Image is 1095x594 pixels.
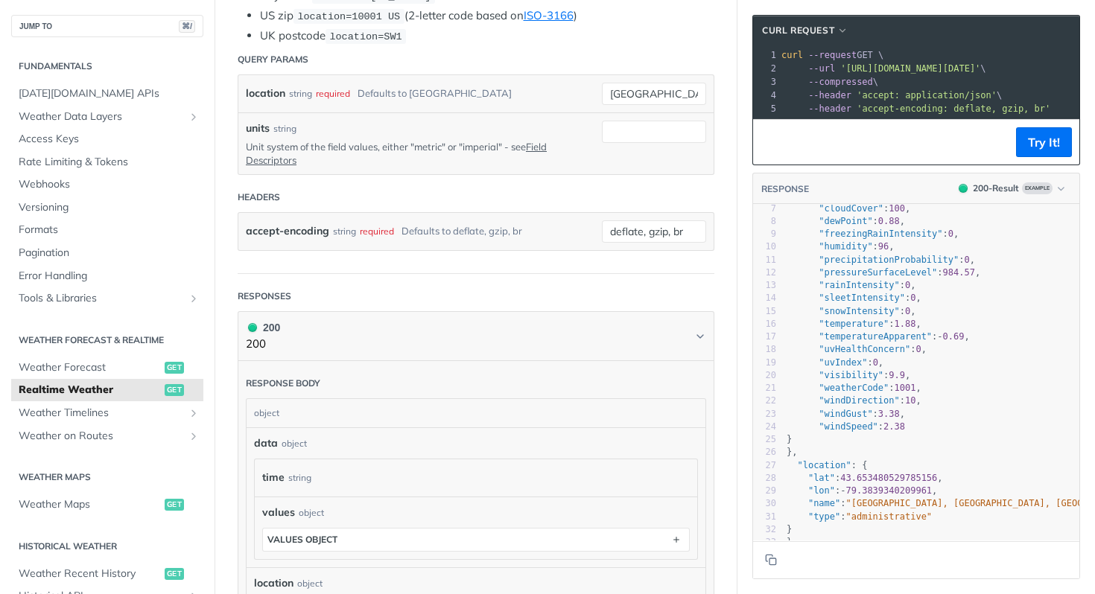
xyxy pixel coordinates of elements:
[757,23,854,38] button: cURL Request
[762,24,834,37] span: cURL Request
[787,229,959,239] span: : ,
[787,216,905,226] span: : ,
[787,409,905,419] span: : ,
[267,534,337,545] div: values object
[819,280,899,290] span: "rainIntensity"
[19,406,184,421] span: Weather Timelines
[781,50,883,60] span: GET \
[819,409,872,419] span: "windGust"
[753,240,776,253] div: 10
[787,306,916,316] span: : ,
[753,433,776,446] div: 25
[819,395,899,406] span: "windDirection"
[787,319,921,329] span: : ,
[188,407,200,419] button: Show subpages for Weather Timelines
[787,460,867,470] span: : {
[787,280,916,290] span: : ,
[299,506,324,520] div: object
[753,369,776,382] div: 20
[808,511,840,522] span: "type"
[19,246,200,261] span: Pagination
[329,31,401,42] span: location=SW1
[238,53,308,66] div: Query Params
[188,430,200,442] button: Show subpages for Weather on Routes
[883,421,905,432] span: 2.38
[11,287,203,310] a: Tools & LibrariesShow subpages for Tools & Libraries
[905,280,910,290] span: 0
[878,409,900,419] span: 3.38
[819,229,942,239] span: "freezingRainIntensity"
[910,293,915,303] span: 0
[787,255,975,265] span: : ,
[753,536,776,549] div: 33
[753,343,776,356] div: 18
[19,109,184,124] span: Weather Data Layers
[165,384,184,396] span: get
[289,83,312,104] div: string
[11,357,203,379] a: Weather Forecastget
[753,446,776,459] div: 26
[819,357,867,368] span: "uvIndex"
[11,563,203,585] a: Weather Recent Historyget
[895,319,916,329] span: 1.88
[819,306,899,316] span: "snowIntensity"
[165,568,184,580] span: get
[819,241,872,252] span: "humidity"
[753,292,776,304] div: 14
[819,421,877,432] span: "windSpeed"
[11,219,203,241] a: Formats
[246,220,329,242] label: accept-encoding
[753,357,776,369] div: 19
[787,383,921,393] span: : ,
[246,121,270,136] label: units
[787,344,927,354] span: : ,
[973,182,1019,195] div: 200 - Result
[787,421,905,432] span: :
[288,467,311,488] div: string
[878,216,900,226] span: 0.88
[787,524,792,534] span: }
[819,203,883,214] span: "cloudCover"
[19,223,200,237] span: Formats
[11,265,203,287] a: Error Handling
[246,319,706,353] button: 200 200200
[11,106,203,128] a: Weather Data LayersShow subpages for Weather Data Layers
[787,537,792,547] span: }
[889,203,905,214] span: 100
[787,473,943,483] span: : ,
[846,485,933,496] span: 79.3839340209961
[333,220,356,242] div: string
[188,111,200,123] button: Show subpages for Weather Data Layers
[11,494,203,516] a: Weather Mapsget
[819,293,905,303] span: "sleetIntensity"
[11,333,203,347] h2: Weather Forecast & realtime
[11,15,203,37] button: JUMP TO⌘/
[808,103,851,114] span: --header
[19,269,200,284] span: Error Handling
[360,220,394,242] div: required
[819,255,959,265] span: "precipitationProbability"
[819,344,910,354] span: "uvHealthConcern"
[753,330,776,343] div: 17
[11,402,203,424] a: Weather TimelinesShow subpages for Weather Timelines
[878,241,889,252] span: 96
[753,75,778,89] div: 3
[19,383,161,397] span: Realtime Weather
[19,155,200,170] span: Rate Limiting & Tokens
[889,370,905,380] span: 9.9
[11,151,203,173] a: Rate Limiting & Tokens
[248,323,257,332] span: 200
[238,191,280,204] div: Headers
[19,86,200,101] span: [DATE][DOMAIN_NAME] APIs
[524,8,574,22] a: ISO-3166
[246,141,547,166] a: Field Descriptors
[787,293,921,303] span: : ,
[11,470,203,484] h2: Weather Maps
[260,7,714,25] li: US zip (2-letter code based on )
[787,267,980,278] span: : ,
[19,132,200,147] span: Access Keys
[787,331,970,342] span: : ,
[761,131,781,153] button: Copy to clipboard
[247,399,702,427] div: object
[753,202,776,215] div: 7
